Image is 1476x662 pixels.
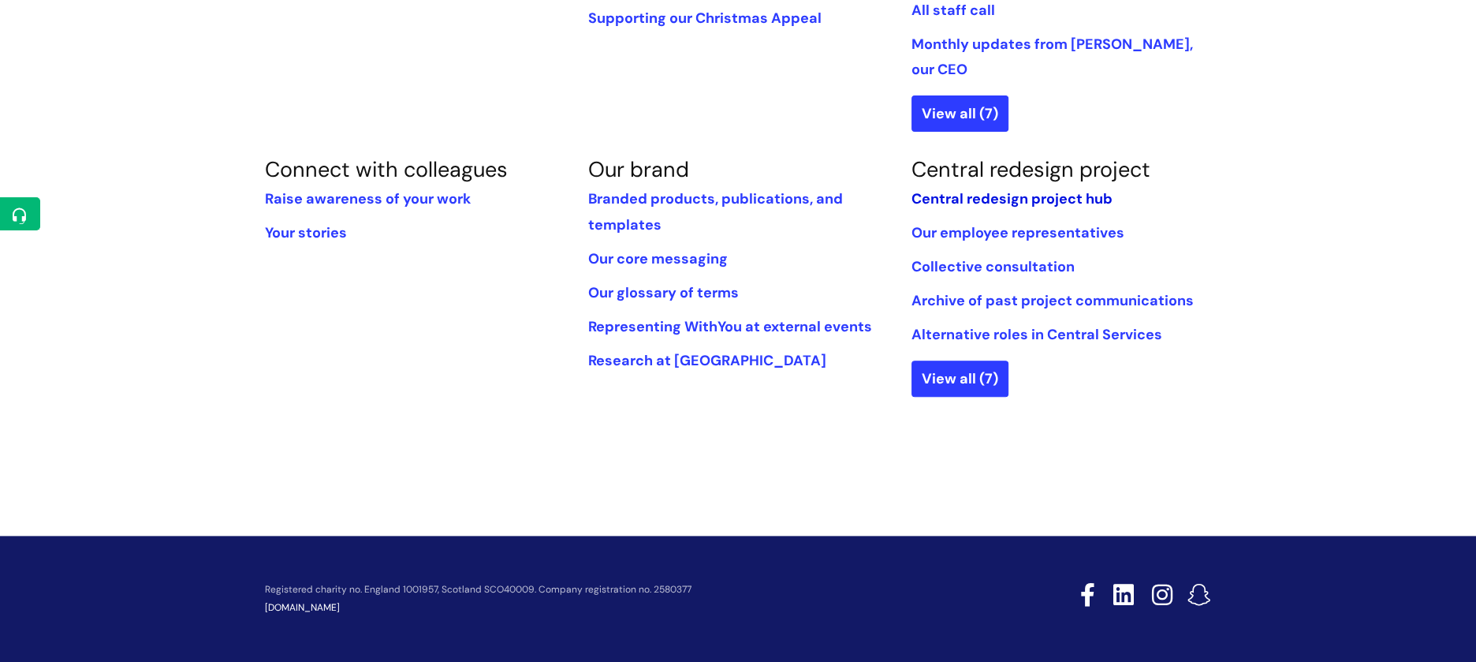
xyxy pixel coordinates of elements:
[588,351,826,370] a: Research at [GEOGRAPHIC_DATA]
[911,155,1150,183] a: Central redesign project
[911,257,1075,276] a: Collective consultation
[588,283,739,302] a: Our glossary of terms
[911,1,995,20] a: All staff call
[265,189,471,208] a: Raise awareness of your work
[588,155,689,183] a: Our brand
[911,35,1193,79] a: Monthly updates from [PERSON_NAME], our CEO
[265,223,347,242] a: Your stories
[588,317,872,336] a: Representing WithYou at external events
[588,9,822,28] a: Supporting our Christmas Appeal
[911,361,1008,397] a: View all (7)
[588,189,843,234] a: Branded products, publications, and templates
[911,223,1124,242] a: Our employee representatives
[911,95,1008,132] a: View all (7)
[911,325,1162,344] a: Alternative roles in Central Services
[265,601,340,614] a: [DOMAIN_NAME]
[911,291,1194,310] a: Archive of past project communications
[588,249,728,268] a: Our core messaging
[265,585,968,595] p: Registered charity no. England 1001957, Scotland SCO40009. Company registration no. 2580377
[911,189,1113,208] a: Central redesign project hub
[265,155,508,183] a: Connect with colleagues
